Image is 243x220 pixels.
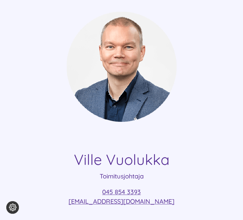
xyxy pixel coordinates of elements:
button: Evästeasetukset [6,201,19,214]
a: 045 854 3393 [102,188,141,196]
img: mesimarjasi ville vuolukka [67,12,177,122]
h4: Ville Vuolukka [9,151,234,168]
p: Toimitusjohtaja [9,172,234,181]
a: [EMAIL_ADDRESS][DOMAIN_NAME] [69,197,174,205]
